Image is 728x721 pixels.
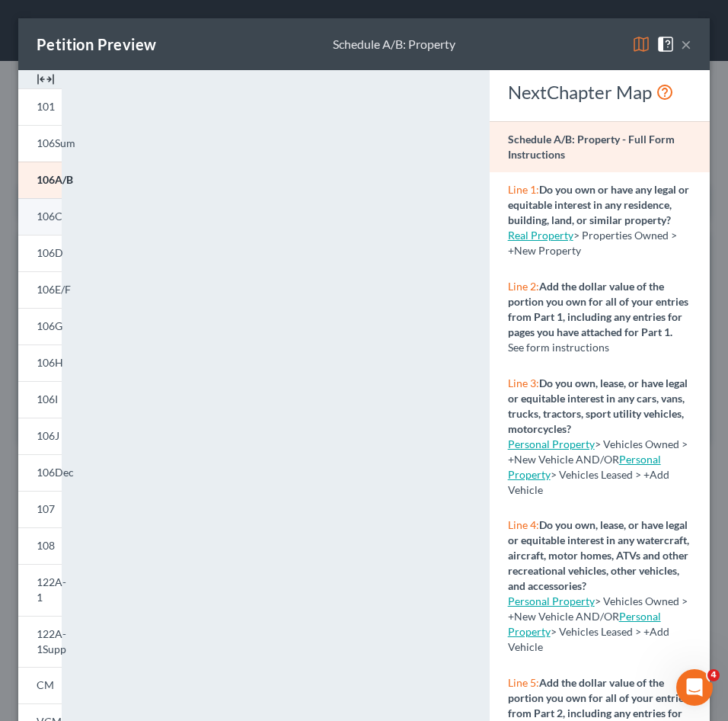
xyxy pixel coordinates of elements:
span: 106A/B [37,173,73,186]
span: 106I [37,393,58,405]
span: > Properties Owned > +New Property [508,229,677,257]
div: Petition Preview [37,34,156,55]
span: CM [37,678,54,691]
span: 106D [37,246,63,259]
a: 107 [18,491,62,527]
a: Real Property [508,229,573,242]
a: 106G [18,308,62,344]
span: > Vehicles Leased > +Add Vehicle [508,453,669,496]
span: Line 5: [508,676,539,689]
img: expand-e0f6d898513216a626fdd78e52531dac95497ffd26381d4c15ee2fc46db09dca.svg [37,70,55,88]
a: Personal Property [508,594,595,607]
span: 4 [707,669,720,681]
div: NextChapter Map [508,80,691,104]
a: 122A-1Supp [18,616,62,668]
span: Line 2: [508,280,539,293]
span: Line 4: [508,518,539,531]
img: map-eea8200ae884c6f1103ae1953ef3d486a96c86aabb227e865a55264e3737af1f.svg [632,35,650,53]
a: 106H [18,344,62,381]
a: Personal Property [508,453,661,481]
iframe: Intercom live chat [676,669,713,706]
a: CM [18,667,62,703]
a: Personal Property [508,437,595,450]
div: Schedule A/B: Property [333,36,455,53]
span: > Vehicles Leased > +Add Vehicle [508,610,669,653]
span: 106H [37,356,63,369]
a: 106C [18,198,62,235]
span: Line 1: [508,183,539,196]
span: 106J [37,429,59,442]
strong: Add the dollar value of the portion you own for all of your entries from Part 1, including any en... [508,280,688,338]
a: 122A-1 [18,564,62,616]
span: 106E/F [37,283,71,296]
a: 106Sum [18,125,62,162]
a: 106D [18,235,62,271]
span: > Vehicles Owned > +New Vehicle AND/OR [508,594,688,623]
span: 108 [37,539,55,552]
a: 106Dec [18,454,62,491]
strong: Schedule A/B: Property - Full Form Instructions [508,133,675,161]
a: 106A/B [18,162,62,198]
a: 106I [18,381,62,418]
strong: Do you own or have any legal or equitable interest in any residence, building, land, or similar p... [508,183,689,226]
a: 108 [18,527,62,564]
span: 106Sum [37,136,75,149]
a: 106J [18,418,62,454]
span: 122A-1Supp [37,627,66,655]
span: 106G [37,319,62,332]
span: 106Dec [37,466,74,479]
button: × [681,35,691,53]
a: 106E/F [18,271,62,308]
span: Line 3: [508,377,539,389]
span: See form instructions [508,341,609,354]
span: 107 [37,502,55,515]
strong: Do you own, lease, or have legal or equitable interest in any cars, vans, trucks, tractors, sport... [508,377,688,435]
span: 122A-1 [37,575,66,604]
span: 106C [37,210,62,223]
span: 101 [37,100,55,113]
img: help-close-5ba153eb36485ed6c1ea00a893f15db1cb9b99d6cae46e1a8edb6c62d00a1a76.svg [656,35,675,53]
a: 101 [18,88,62,125]
span: > Vehicles Owned > +New Vehicle AND/OR [508,437,688,466]
strong: Do you own, lease, or have legal or equitable interest in any watercraft, aircraft, motor homes, ... [508,518,689,592]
